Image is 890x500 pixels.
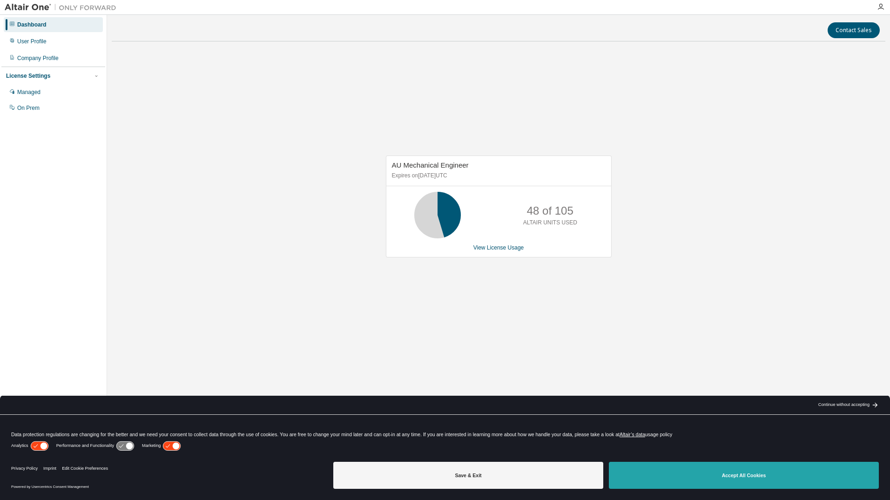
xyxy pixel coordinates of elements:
[828,22,880,38] button: Contact Sales
[523,219,577,227] p: ALTAIR UNITS USED
[6,72,50,80] div: License Settings
[17,21,47,28] div: Dashboard
[5,3,121,12] img: Altair One
[473,244,524,251] a: View License Usage
[17,54,59,62] div: Company Profile
[527,203,573,219] p: 48 of 105
[17,104,40,112] div: On Prem
[17,88,40,96] div: Managed
[17,38,47,45] div: User Profile
[392,161,469,169] span: AU Mechanical Engineer
[392,172,603,180] p: Expires on [DATE] UTC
